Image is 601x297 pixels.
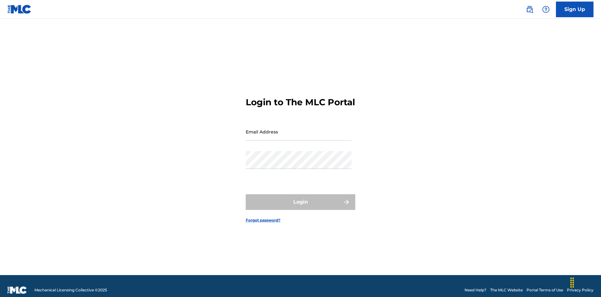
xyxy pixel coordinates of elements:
h3: Login to The MLC Portal [246,97,355,108]
a: Sign Up [556,2,593,17]
a: The MLC Website [490,287,523,293]
a: Need Help? [465,287,486,293]
a: Portal Terms of Use [527,287,563,293]
div: Help [540,3,552,16]
img: help [542,6,550,13]
div: Drag [567,273,577,292]
img: logo [8,286,27,294]
iframe: Chat Widget [570,267,601,297]
span: Mechanical Licensing Collective © 2025 [34,287,107,293]
a: Forgot password? [246,217,280,223]
img: MLC Logo [8,5,32,14]
a: Public Search [523,3,536,16]
img: search [526,6,533,13]
a: Privacy Policy [567,287,593,293]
